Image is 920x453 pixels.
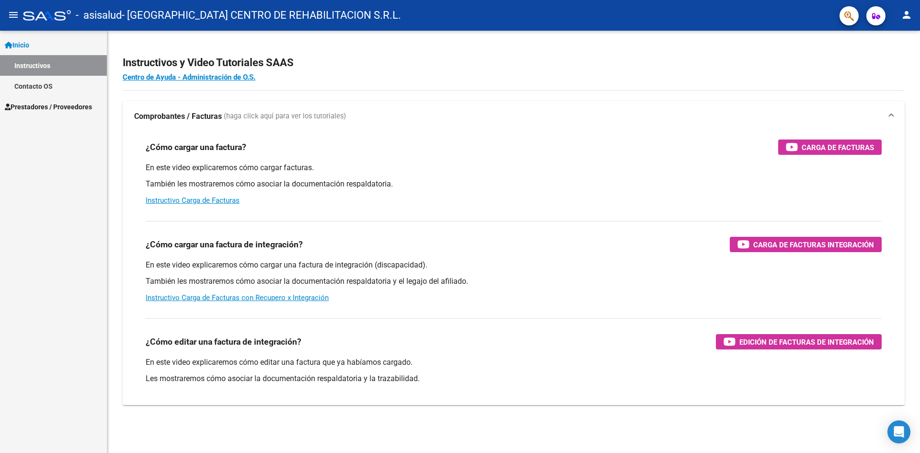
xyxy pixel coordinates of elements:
[146,238,303,251] h3: ¿Cómo cargar una factura de integración?
[5,40,29,50] span: Inicio
[134,111,222,122] strong: Comprobantes / Facturas
[716,334,882,349] button: Edición de Facturas de integración
[146,276,882,287] p: También les mostraremos cómo asociar la documentación respaldatoria y el legajo del afiliado.
[146,196,240,205] a: Instructivo Carga de Facturas
[778,139,882,155] button: Carga de Facturas
[901,9,912,21] mat-icon: person
[730,237,882,252] button: Carga de Facturas Integración
[753,239,874,251] span: Carga de Facturas Integración
[123,101,905,132] mat-expansion-panel-header: Comprobantes / Facturas (haga click aquí para ver los tutoriales)
[146,293,329,302] a: Instructivo Carga de Facturas con Recupero x Integración
[146,260,882,270] p: En este video explicaremos cómo cargar una factura de integración (discapacidad).
[146,163,882,173] p: En este video explicaremos cómo cargar facturas.
[739,336,874,348] span: Edición de Facturas de integración
[5,102,92,112] span: Prestadores / Proveedores
[123,132,905,405] div: Comprobantes / Facturas (haga click aquí para ver los tutoriales)
[146,373,882,384] p: Les mostraremos cómo asociar la documentación respaldatoria y la trazabilidad.
[802,141,874,153] span: Carga de Facturas
[123,73,255,81] a: Centro de Ayuda - Administración de O.S.
[146,179,882,189] p: También les mostraremos cómo asociar la documentación respaldatoria.
[224,111,346,122] span: (haga click aquí para ver los tutoriales)
[8,9,19,21] mat-icon: menu
[123,54,905,72] h2: Instructivos y Video Tutoriales SAAS
[76,5,122,26] span: - asisalud
[146,140,246,154] h3: ¿Cómo cargar una factura?
[887,420,910,443] div: Open Intercom Messenger
[122,5,401,26] span: - [GEOGRAPHIC_DATA] CENTRO DE REHABILITACION S.R.L.
[146,357,882,368] p: En este video explicaremos cómo editar una factura que ya habíamos cargado.
[146,335,301,348] h3: ¿Cómo editar una factura de integración?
